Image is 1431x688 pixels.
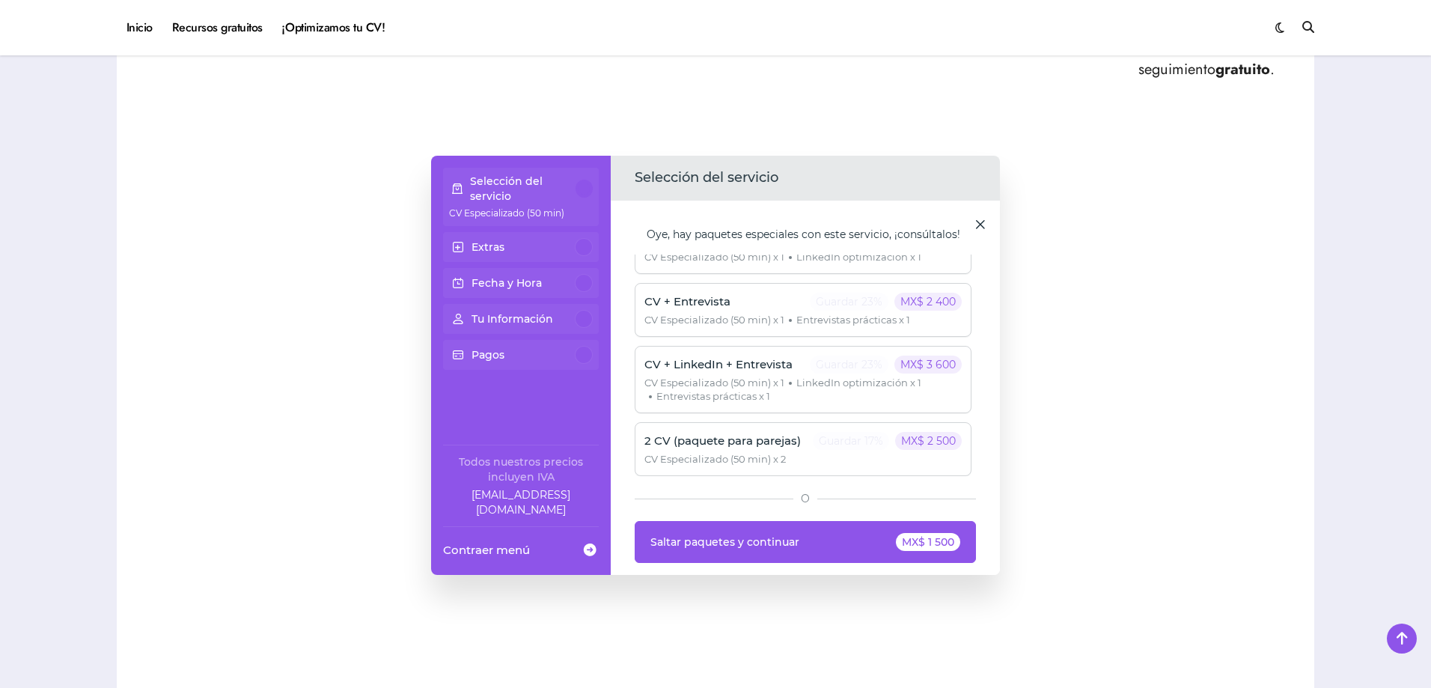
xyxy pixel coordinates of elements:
div: Oye, hay paquetes especiales con este servicio, ¡consúltalos! [635,213,976,243]
p: MX$ 2 500 [895,432,962,450]
button: Saltar paquetes y continuarMX$ 1 500 [635,521,976,563]
div: Todos nuestros precios incluyen IVA [443,454,599,484]
p: Extras [472,240,504,255]
div: MX$ 1 500 [896,533,960,551]
p: CV + LinkedIn + Entrevista [644,356,793,374]
span: Entrevistas prácticas x 1 [644,390,770,404]
p: Guardar 23% [810,356,888,374]
strong: gratuito [1215,58,1270,80]
span: Contraer menú [443,542,530,558]
a: Recursos gratuitos [162,7,272,48]
span: LinkedIn optimización x 1 [784,377,921,390]
p: CV + Entrevista [644,293,730,311]
span: Saltar paquetes y continuar [650,536,799,548]
span: CV Especializado (50 min) x 1 [644,377,784,390]
div: O [635,491,976,506]
span: CV Especializado (50 min) [449,207,564,219]
p: Pagos [472,347,504,362]
p: Tu Información [472,311,553,326]
span: CV Especializado (50 min) x 2 [644,453,786,466]
span: CV Especializado (50 min) x 1 [644,314,784,327]
a: Company email: ayuda@elhadadelasvacantes.com [443,487,599,517]
a: Inicio [117,7,162,48]
p: Guardar 17% [813,432,889,450]
p: MX$ 3 600 [894,356,962,374]
span: LinkedIn optimización x 1 [784,251,921,264]
p: Selección del servicio [470,174,576,204]
a: ¡Optimizamos tu CV! [272,7,394,48]
span: CV Especializado (50 min) x 1 [644,251,784,264]
p: 2 CV (paquete para parejas) [644,432,801,450]
p: Fecha y Hora [472,275,542,290]
p: MX$ 2 400 [894,293,962,311]
p: Guardar 23% [810,293,888,311]
span: Entrevistas prácticas x 1 [784,314,910,327]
